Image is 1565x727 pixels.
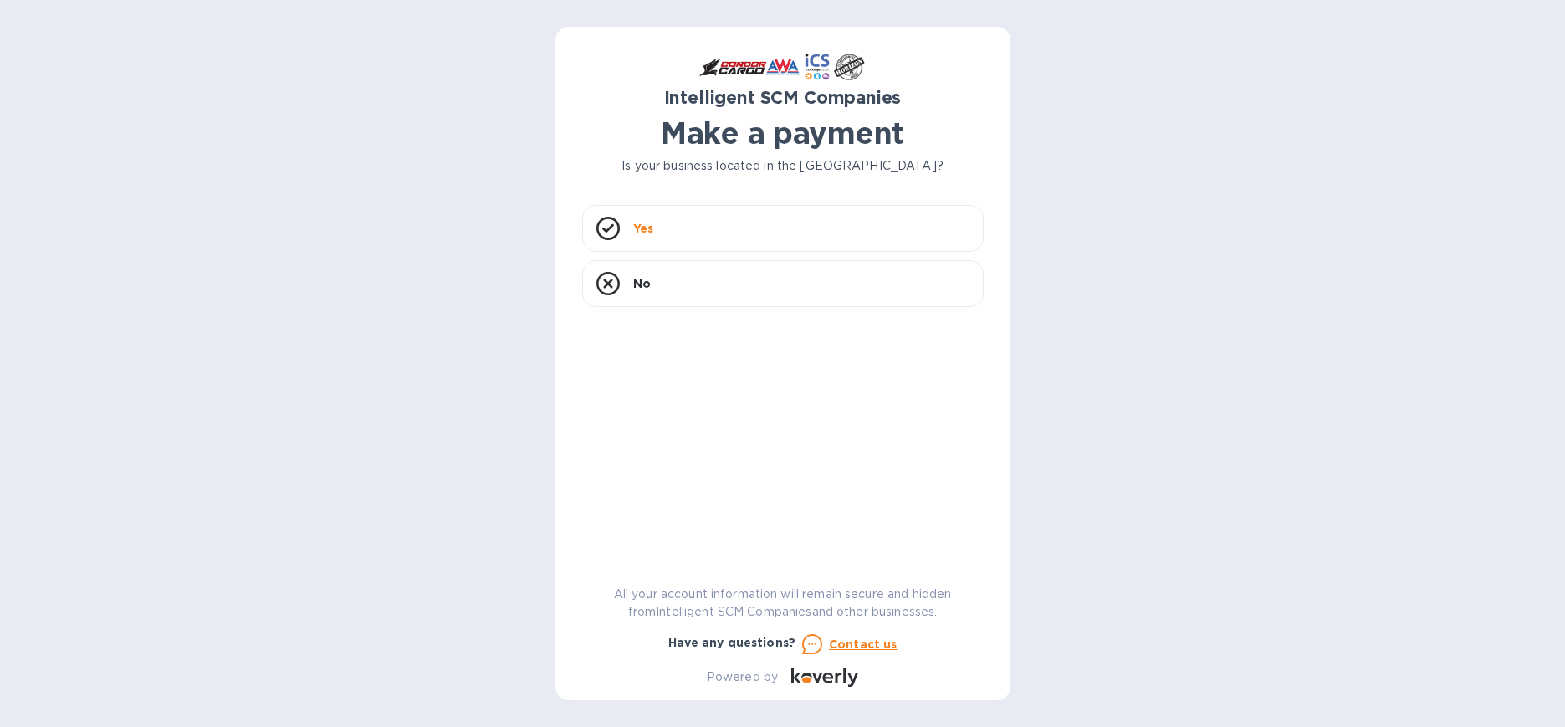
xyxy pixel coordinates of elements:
[633,275,651,292] p: No
[582,115,984,151] h1: Make a payment
[582,157,984,175] p: Is your business located in the [GEOGRAPHIC_DATA]?
[633,220,653,237] p: Yes
[582,586,984,621] p: All your account information will remain secure and hidden from Intelligent SCM Companies and oth...
[664,87,902,108] b: Intelligent SCM Companies
[829,637,898,651] u: Contact us
[668,636,796,649] b: Have any questions?
[707,668,778,686] p: Powered by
